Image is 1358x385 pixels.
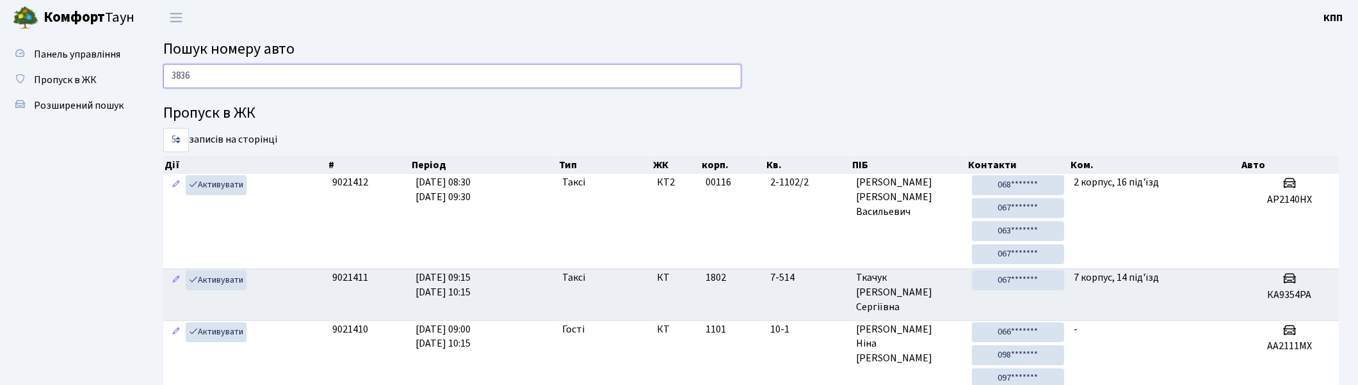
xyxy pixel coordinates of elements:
[657,322,695,337] span: КТ
[163,64,741,88] input: Пошук
[1323,11,1343,25] b: КПП
[327,156,410,174] th: #
[332,175,368,189] span: 9021412
[1074,271,1160,285] span: 7 корпус, 14 під'їзд
[332,322,368,336] span: 9021410
[1245,340,1334,352] h5: АА2111МХ
[563,175,586,190] span: Таксі
[332,271,368,285] span: 9021411
[856,175,961,219] span: [PERSON_NAME] [PERSON_NAME] Васильевич
[700,156,765,174] th: корп.
[1245,194,1334,206] h5: АР2140НХ
[706,175,731,189] span: 00116
[6,93,134,118] a: Розширений пошук
[163,128,189,152] select: записів на сторінці
[563,271,586,285] span: Таксі
[1240,156,1339,174] th: Авто
[410,156,558,174] th: Період
[160,7,192,28] button: Переключити навігацію
[706,322,726,336] span: 1101
[770,271,846,285] span: 7-514
[652,156,700,174] th: ЖК
[168,322,184,342] a: Редагувати
[163,104,1339,123] h4: Пропуск в ЖК
[1069,156,1240,174] th: Ком.
[416,175,471,204] span: [DATE] 08:30 [DATE] 09:30
[34,47,120,61] span: Панель управління
[186,271,247,290] a: Активувати
[13,5,38,31] img: logo.png
[186,322,247,342] a: Активувати
[856,322,961,366] span: [PERSON_NAME] Ніна [PERSON_NAME]
[6,67,134,93] a: Пропуск в ЖК
[6,42,134,67] a: Панель управління
[765,156,852,174] th: Кв.
[416,322,471,351] span: [DATE] 09:00 [DATE] 10:15
[770,322,846,337] span: 10-1
[856,271,961,315] span: Ткачук [PERSON_NAME] Сергіївна
[416,271,471,299] span: [DATE] 09:15 [DATE] 10:15
[852,156,967,174] th: ПІБ
[770,175,846,190] span: 2-1102/2
[706,271,726,285] span: 1802
[1074,175,1160,189] span: 2 корпус, 16 під'їзд
[967,156,1069,174] th: Контакти
[563,322,585,337] span: Гості
[186,175,247,195] a: Активувати
[1323,10,1343,26] a: КПП
[558,156,652,174] th: Тип
[168,175,184,195] a: Редагувати
[657,175,695,190] span: КТ2
[168,271,184,290] a: Редагувати
[163,156,327,174] th: Дії
[1245,289,1334,301] h5: КА9354РА
[657,271,695,285] span: КТ
[1074,322,1078,336] span: -
[163,38,295,60] span: Пошук номеру авто
[34,98,124,113] span: Розширений пошук
[44,7,105,27] b: Комфорт
[44,7,134,29] span: Таун
[34,73,97,87] span: Пропуск в ЖК
[163,128,277,152] label: записів на сторінці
